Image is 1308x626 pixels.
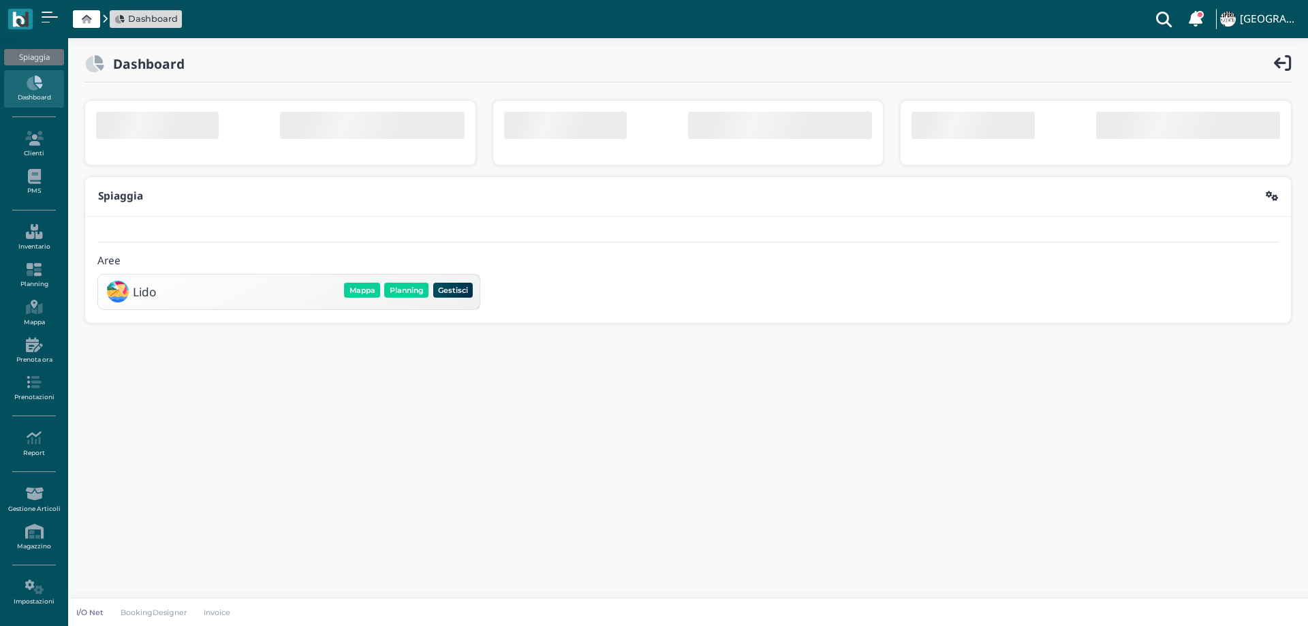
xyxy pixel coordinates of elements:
[1218,3,1300,35] a: ... [GEOGRAPHIC_DATA]
[133,285,156,298] h3: Lido
[12,12,28,27] img: logo
[97,255,121,267] h4: Aree
[4,163,63,201] a: PMS
[433,283,473,298] button: Gestisci
[4,257,63,294] a: Planning
[384,283,429,298] button: Planning
[1240,14,1300,25] h4: [GEOGRAPHIC_DATA]
[1220,12,1235,27] img: ...
[128,12,178,25] span: Dashboard
[344,283,380,298] button: Mappa
[4,294,63,332] a: Mappa
[4,332,63,369] a: Prenota ora
[4,70,63,108] a: Dashboard
[4,125,63,163] a: Clienti
[4,219,63,256] a: Inventario
[98,189,143,203] b: Spiaggia
[104,57,185,71] h2: Dashboard
[4,49,63,65] div: Spiaggia
[114,12,178,25] a: Dashboard
[1211,584,1296,614] iframe: Help widget launcher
